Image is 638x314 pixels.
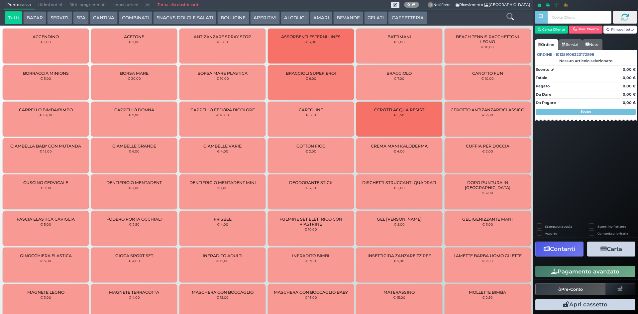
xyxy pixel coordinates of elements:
small: € 12,00 [216,259,229,263]
strong: 0,00 € [623,100,636,105]
span: INSETTICIDA ZANZARE ZZ PFF [368,253,431,258]
small: € 2,00 [482,113,493,117]
div: Nessun articolo selezionato [535,58,637,63]
span: BATTIMANI [387,34,411,39]
span: FASCIA ELASTICA CAVIGLIA [17,217,75,222]
span: COTTON FIOC [296,144,325,149]
strong: Da Dare [536,92,551,97]
small: € 4,00 [129,259,140,263]
small: € 4,00 [393,149,405,153]
span: Ordine : [537,52,555,57]
span: CREMA MANI KALODERMA [371,144,428,149]
span: ASSORBENTI ESTERNI LINES [281,34,341,39]
span: GEL [PERSON_NAME] [377,217,422,222]
small: € 10,00 [481,45,494,49]
span: BRACCIOLI SUPER EROI [286,71,336,76]
span: MOLLETTE BIMBA [469,290,506,295]
span: MASCHERA CON BOCCAGLIO [192,290,254,295]
span: MAGNETE LEGNO [27,290,64,295]
span: ACCENDINO [33,34,59,39]
span: LAMETTE BARBA UOMO GILETTE [454,253,522,258]
span: GEL IGENIZZANTE MANI [462,217,513,222]
strong: 0,00 € [623,84,636,88]
span: CANOTTO FUN [472,71,503,76]
button: BEVANDE [333,11,363,25]
button: GELATI [364,11,387,25]
label: Stampa una copia [545,224,572,229]
button: Pagamento avanzato [535,266,635,277]
span: BORSA MARE [120,71,149,76]
small: € 3,50 [305,186,316,190]
small: € 3,00 [40,295,51,299]
span: CAPPELLO BIMBA/BIMBO [19,107,73,112]
span: BEACH TENNIS RACCHETTONI LEGNO [450,34,525,44]
strong: 0,00 € [623,92,636,97]
span: CAPPELLO DONNA [114,107,154,112]
small: € 4,00 [217,149,228,153]
button: Contanti [535,242,584,257]
span: CAPPELLO FEDORA BICOLORE [190,107,255,112]
small: € 5,00 [217,40,228,44]
small: € 7,00 [394,259,404,263]
small: € 5,00 [40,222,51,226]
small: € 4,00 [217,222,228,226]
small: € 1,00 [217,186,228,190]
button: ALCOLICI [281,11,309,25]
span: GINOCCHIERA ELASTICA [20,253,72,258]
small: € 10,00 [216,113,229,117]
small: € 4,00 [129,295,140,299]
small: € 15,00 [393,295,405,299]
strong: 0,00 € [623,67,636,72]
span: DISCHETTI STRUCCANTI QUADRATI [362,180,436,185]
span: CUSCINO CERVICALE [23,180,68,185]
button: Pre-Conto [535,283,606,295]
input: Codice Cliente [548,11,611,24]
span: 0 [428,2,434,8]
span: MASCHERA CON BOCCAGLIO BABY [274,290,348,295]
span: Ritiri programmati [66,0,109,10]
button: SPA [73,11,89,25]
button: SNACKS DOLCI E SALATI [153,11,216,25]
button: Rim. Cliente [569,26,602,34]
span: CIAMBELLE VARIE [203,144,242,149]
small: € 2,00 [129,40,140,44]
small: € 20,00 [128,76,141,80]
small: € 2,50 [482,259,493,263]
small: € 5,50 [394,113,404,117]
small: € 10,00 [40,113,52,117]
small: € 2,00 [394,186,405,190]
span: FRISBEE [214,217,232,222]
span: FODERO PORTA OCCHIALI [106,217,162,222]
a: Torna alla dashboard [154,0,202,10]
small: € 2,00 [482,149,493,153]
strong: Sconto [536,67,549,72]
span: CEROTTI ACQUA RESIST [374,107,424,112]
span: DEODORANTE STICK [289,180,333,185]
small: € 5,00 [394,222,405,226]
span: GIOCA SPORT SET [115,253,153,258]
span: CUFFIA PER DOCCIA [466,144,509,149]
span: BORRACCIA MINIONS [23,71,69,76]
small: € 2,50 [129,222,140,226]
b: 0 [407,2,410,7]
span: DOPO PUNTURA IN [GEOGRAPHIC_DATA] [450,180,525,190]
button: APERITIVI [250,11,280,25]
small: € 1,00 [306,113,316,117]
span: Impostazioni [110,0,142,10]
button: Apri cassetto [535,299,635,310]
button: BAZAR [23,11,46,25]
small: € 7,00 [394,76,404,80]
small: € 3,00 [482,222,493,226]
span: BORSA MARE PLASTICA [197,71,248,76]
small: € 1,00 [41,40,51,44]
span: ACETONE [124,34,144,39]
button: COMBINATI [119,11,152,25]
small: € 9,00 [129,113,140,117]
span: BRACCIOLO [386,71,412,76]
span: 101359106323172898 [556,52,594,57]
span: CARTOLINE [299,107,323,112]
span: FULMINE SET ELETTRICO CON PIASTRINE [273,217,348,227]
label: Asporto [545,231,557,236]
small: € 10,00 [304,227,317,231]
small: € 15,00 [40,149,52,153]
